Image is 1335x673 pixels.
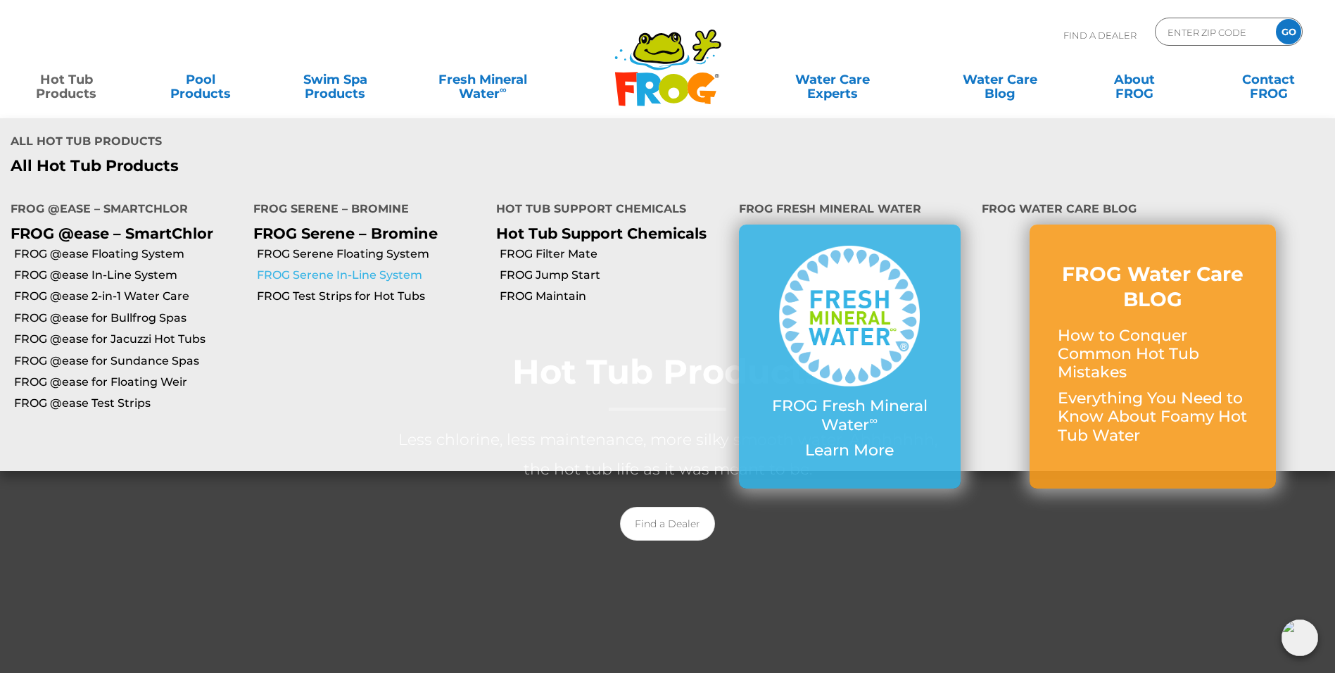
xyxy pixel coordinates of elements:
[283,65,388,94] a: Swim SpaProducts
[1058,261,1248,313] h3: FROG Water Care BLOG
[14,268,243,283] a: FROG @ease In-Line System
[748,65,918,94] a: Water CareExperts
[947,65,1052,94] a: Water CareBlog
[148,65,253,94] a: PoolProducts
[14,65,119,94] a: Hot TubProducts
[1276,19,1301,44] input: GO
[1282,619,1318,656] img: openIcon
[1216,65,1321,94] a: ContactFROG
[257,268,486,283] a: FROG Serene In-Line System
[869,413,878,427] sup: ∞
[767,246,932,467] a: FROG Fresh Mineral Water∞ Learn More
[11,196,232,225] h4: FROG @ease – SmartChlor
[496,225,718,242] p: Hot Tub Support Chemicals
[1063,18,1137,53] p: Find A Dealer
[1058,389,1248,445] p: Everything You Need to Know About Foamy Hot Tub Water
[11,225,232,242] p: FROG @ease – SmartChlor
[767,441,932,460] p: Learn More
[1082,65,1187,94] a: AboutFROG
[500,84,507,95] sup: ∞
[14,375,243,390] a: FROG @ease for Floating Weir
[767,397,932,434] p: FROG Fresh Mineral Water
[500,246,728,262] a: FROG Filter Mate
[500,268,728,283] a: FROG Jump Start
[417,65,548,94] a: Fresh MineralWater∞
[14,353,243,369] a: FROG @ease for Sundance Spas
[620,507,715,541] a: Find a Dealer
[1058,261,1248,452] a: FROG Water Care BLOG How to Conquer Common Hot Tub Mistakes Everything You Need to Know About Foa...
[982,196,1324,225] h4: FROG Water Care Blog
[14,396,243,411] a: FROG @ease Test Strips
[14,310,243,326] a: FROG @ease for Bullfrog Spas
[253,225,475,242] p: FROG Serene – Bromine
[11,157,657,175] a: All Hot Tub Products
[500,289,728,304] a: FROG Maintain
[739,196,961,225] h4: FROG Fresh Mineral Water
[1058,327,1248,382] p: How to Conquer Common Hot Tub Mistakes
[11,129,657,157] h4: All Hot Tub Products
[14,246,243,262] a: FROG @ease Floating System
[496,196,718,225] h4: Hot Tub Support Chemicals
[14,289,243,304] a: FROG @ease 2-in-1 Water Care
[1166,22,1261,42] input: Zip Code Form
[257,289,486,304] a: FROG Test Strips for Hot Tubs
[257,246,486,262] a: FROG Serene Floating System
[14,332,243,347] a: FROG @ease for Jacuzzi Hot Tubs
[253,196,475,225] h4: FROG Serene – Bromine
